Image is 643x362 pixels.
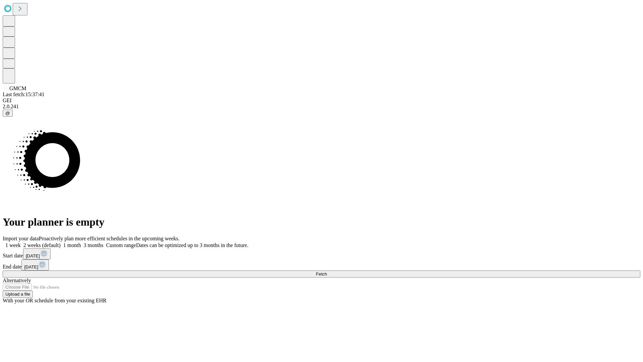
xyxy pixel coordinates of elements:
[63,242,81,248] span: 1 month
[3,110,13,117] button: @
[5,242,21,248] span: 1 week
[316,271,327,277] span: Fetch
[23,242,61,248] span: 2 weeks (default)
[3,216,640,228] h1: Your planner is empty
[3,278,31,283] span: Alternatively
[106,242,136,248] span: Custom range
[24,264,38,269] span: [DATE]
[3,291,33,298] button: Upload a file
[3,270,640,278] button: Fetch
[3,104,640,110] div: 2.0.241
[3,298,106,303] span: With your OR schedule from your existing EHR
[23,248,51,259] button: [DATE]
[3,259,640,270] div: End date
[9,85,26,91] span: GMCM
[3,236,39,241] span: Import your data
[3,92,45,97] span: Last fetch: 15:37:41
[84,242,103,248] span: 3 months
[3,98,640,104] div: GEI
[3,248,640,259] div: Start date
[26,253,40,258] span: [DATE]
[136,242,248,248] span: Dates can be optimized up to 3 months in the future.
[39,236,180,241] span: Proactively plan more efficient schedules in the upcoming weeks.
[5,111,10,116] span: @
[21,259,49,270] button: [DATE]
